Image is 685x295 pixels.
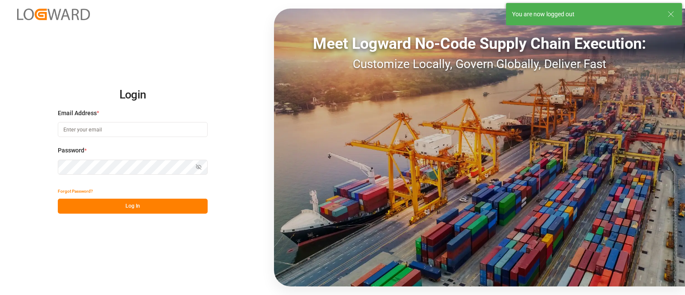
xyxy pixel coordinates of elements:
[58,109,97,118] span: Email Address
[512,10,659,19] div: You are now logged out
[58,184,93,199] button: Forgot Password?
[274,32,685,55] div: Meet Logward No-Code Supply Chain Execution:
[274,55,685,73] div: Customize Locally, Govern Globally, Deliver Fast
[58,81,208,109] h2: Login
[58,199,208,214] button: Log In
[17,9,90,20] img: Logward_new_orange.png
[58,122,208,137] input: Enter your email
[58,146,84,155] span: Password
